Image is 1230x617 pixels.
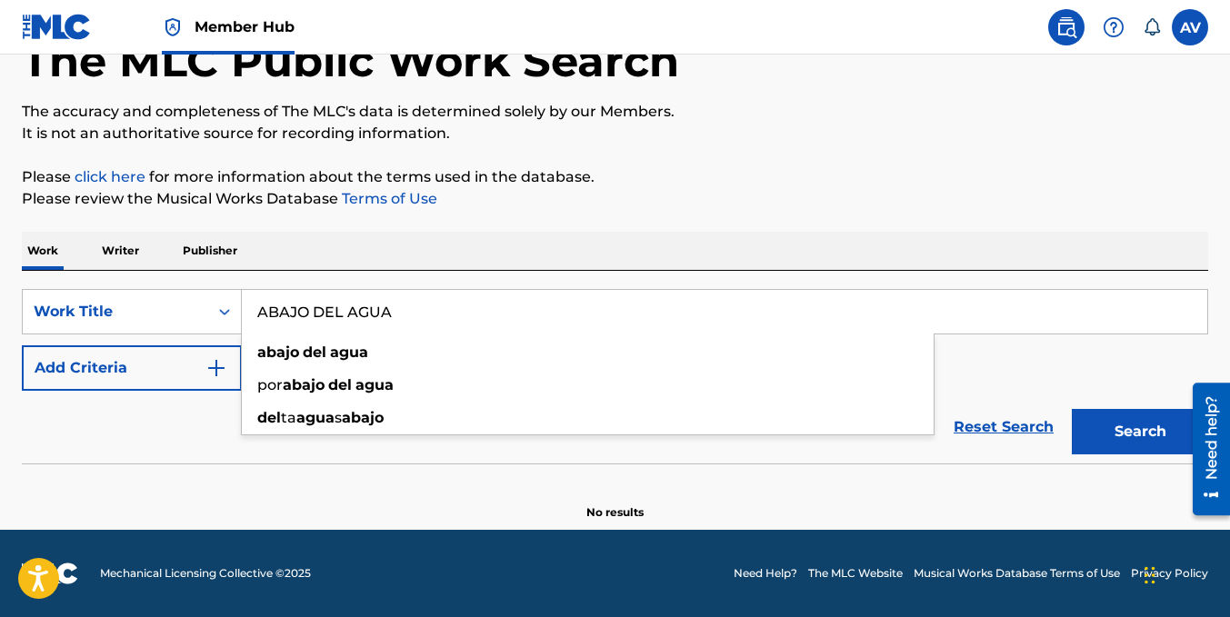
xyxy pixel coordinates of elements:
p: It is not an authoritative source for recording information. [22,123,1208,144]
a: Reset Search [945,407,1063,447]
span: Mechanical Licensing Collective © 2025 [100,565,311,582]
p: Publisher [177,232,243,270]
strong: abajo [342,409,384,426]
strong: abajo [283,376,325,393]
a: click here [75,168,145,185]
p: Please for more information about the terms used in the database. [22,166,1208,188]
div: Help [1095,9,1132,45]
p: Writer [96,232,145,270]
a: The MLC Website [808,565,903,582]
button: Search [1072,409,1208,454]
div: Work Title [34,301,197,323]
div: User Menu [1172,9,1208,45]
a: Need Help? [734,565,797,582]
img: logo [22,562,78,584]
strong: abajo [257,343,299,361]
span: por [257,376,283,393]
img: help [1103,16,1125,38]
div: Notifications [1143,18,1161,36]
p: No results [586,483,644,521]
form: Search Form [22,289,1208,463]
p: Work [22,232,64,270]
p: Please review the Musical Works Database [22,188,1208,210]
p: The accuracy and completeness of The MLC's data is determined solely by our Members. [22,101,1208,123]
a: Musical Works Database Terms of Use [914,565,1120,582]
span: ta [281,409,296,426]
img: MLC Logo [22,14,92,40]
iframe: Resource Center [1179,376,1230,522]
a: Public Search [1048,9,1085,45]
strong: del [328,376,352,393]
span: Member Hub [195,16,295,37]
button: Add Criteria [22,345,242,391]
strong: del [303,343,326,361]
a: Terms of Use [338,190,437,207]
a: Privacy Policy [1131,565,1208,582]
strong: agua [330,343,368,361]
div: Drag [1145,548,1155,602]
iframe: Chat Widget [1139,530,1230,617]
strong: agua [296,409,335,426]
span: s [335,409,342,426]
strong: agua [355,376,394,393]
img: 9d2ae6d4665cec9f34b9.svg [205,357,227,379]
strong: del [257,409,281,426]
img: search [1055,16,1077,38]
img: Top Rightsholder [162,16,184,38]
h1: The MLC Public Work Search [22,34,679,88]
